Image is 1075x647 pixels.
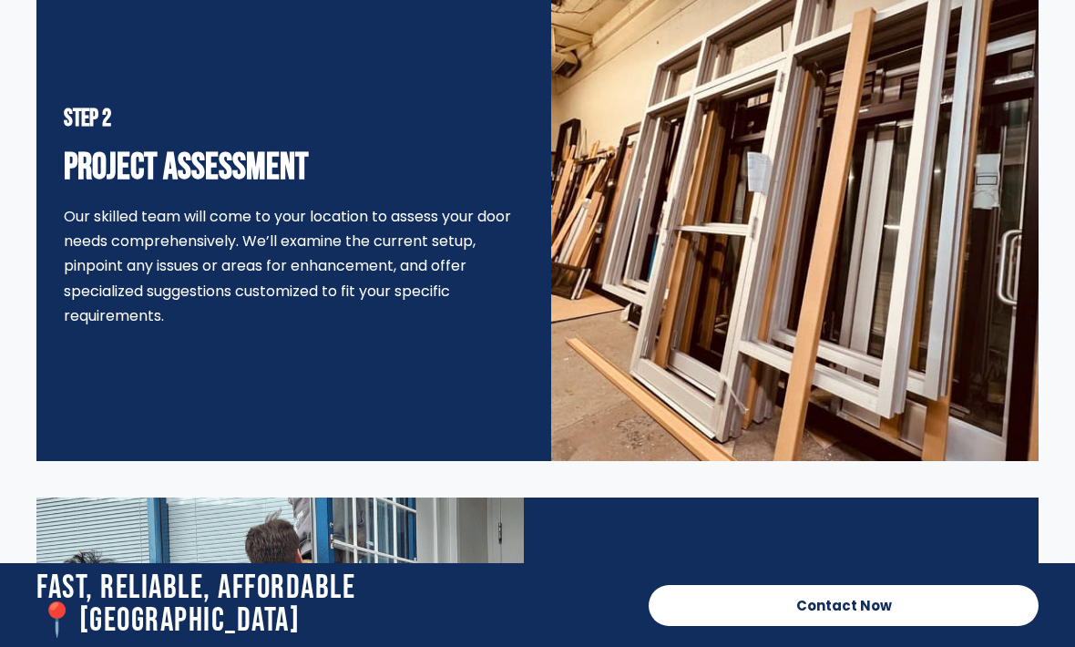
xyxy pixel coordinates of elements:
div: Our skilled team will come to your location to assess your door needs comprehensively. We’ll exam... [64,204,524,328]
a: Contact Now [649,585,1039,626]
h2: Fast, Reliable, Affordable 📍[GEOGRAPHIC_DATA] [36,572,630,638]
span: Contact Now [796,599,892,612]
h2: Project Assessment [64,149,524,186]
h2: Step 2 [64,108,524,131]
